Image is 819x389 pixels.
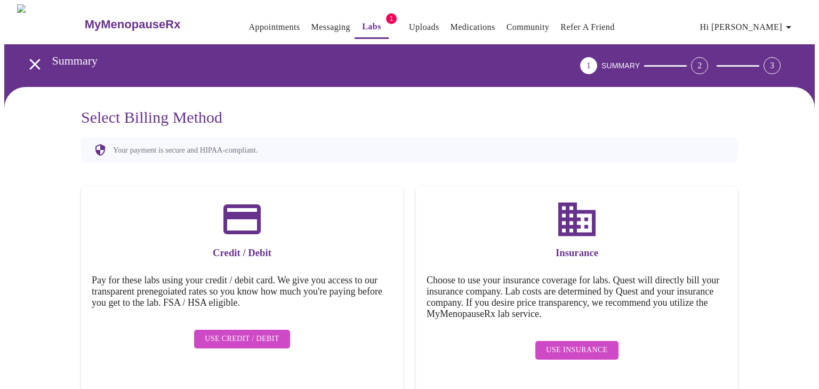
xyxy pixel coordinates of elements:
[580,57,597,74] div: 1
[451,20,495,35] a: Medications
[764,57,781,74] div: 3
[355,16,389,39] button: Labs
[81,108,738,126] h3: Select Billing Method
[205,332,279,346] span: Use Credit / Debit
[560,20,615,35] a: Refer a Friend
[427,275,727,320] h5: Choose to use your insurance coverage for labs. Quest will directly bill your insurance company. ...
[92,247,392,259] h3: Credit / Debit
[362,19,381,34] a: Labs
[546,344,607,357] span: Use Insurance
[244,17,304,38] button: Appointments
[17,4,83,44] img: MyMenopauseRx Logo
[502,17,554,38] button: Community
[19,49,51,80] button: open drawer
[248,20,300,35] a: Appointments
[52,54,521,68] h3: Summary
[113,146,258,155] p: Your payment is secure and HIPAA-compliant.
[405,17,444,38] button: Uploads
[535,341,618,360] button: Use Insurance
[386,13,397,24] span: 1
[307,17,355,38] button: Messaging
[691,57,708,74] div: 2
[446,17,500,38] button: Medications
[700,20,795,35] span: Hi [PERSON_NAME]
[311,20,350,35] a: Messaging
[556,17,619,38] button: Refer a Friend
[83,6,223,43] a: MyMenopauseRx
[194,330,290,348] button: Use Credit / Debit
[507,20,550,35] a: Community
[92,275,392,308] h5: Pay for these labs using your credit / debit card. We give you access to our transparent prenegoi...
[85,18,181,31] h3: MyMenopauseRx
[601,61,640,70] span: SUMMARY
[696,17,799,38] button: Hi [PERSON_NAME]
[409,20,439,35] a: Uploads
[427,247,727,259] h3: Insurance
